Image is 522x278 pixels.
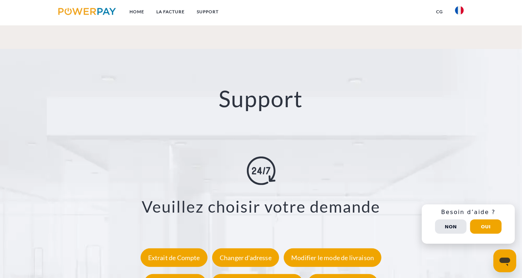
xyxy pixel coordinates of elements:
a: Support [191,5,225,18]
h3: Veuillez choisir votre demande [35,197,487,217]
div: Modifier le mode de livraison [284,249,381,267]
h3: Besoin d’aide ? [426,209,511,216]
img: online-shopping.svg [247,157,275,185]
a: Extrait de Compte [139,254,209,262]
img: logo-powerpay.svg [58,8,116,15]
a: Home [123,5,150,18]
h2: Support [26,85,496,113]
div: Extrait de Compte [141,249,208,267]
img: fr [455,6,464,15]
iframe: Bouton de lancement de la fenêtre de messagerie [493,249,516,272]
a: CG [430,5,449,18]
a: Changer d'adresse [210,254,281,262]
a: LA FACTURE [150,5,191,18]
div: Changer d'adresse [212,249,279,267]
button: Non [435,219,467,234]
div: Schnellhilfe [422,204,515,244]
a: Modifier le mode de livraison [282,254,383,262]
button: Oui [470,219,502,234]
